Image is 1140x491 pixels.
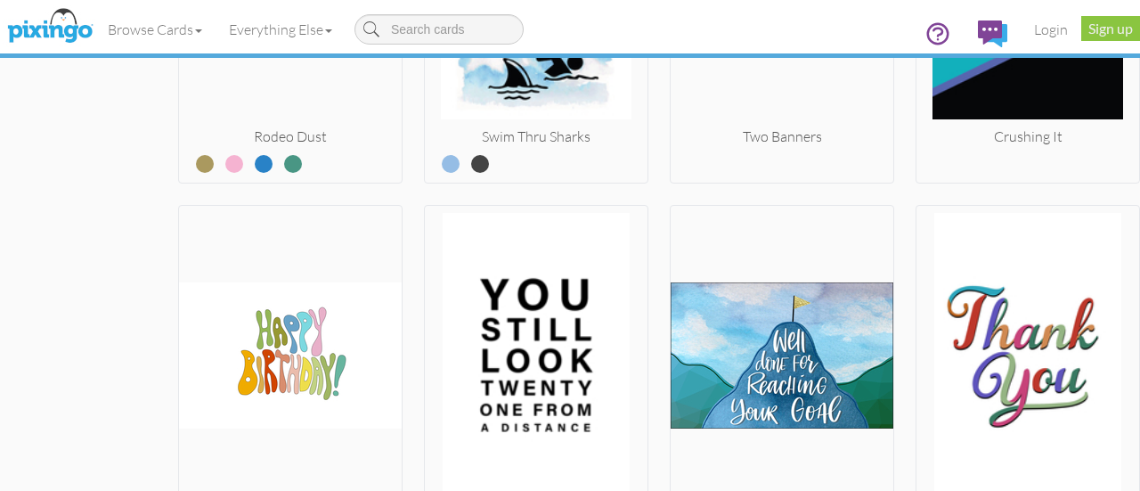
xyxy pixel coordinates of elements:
[354,14,524,45] input: Search cards
[425,127,647,147] div: Swim Thru Sharks
[916,127,1139,147] div: Crushing It
[216,7,346,52] a: Everything Else
[179,127,402,147] div: Rodeo Dust
[3,4,97,49] img: pixingo logo
[1081,16,1140,41] a: Sign up
[671,127,893,147] div: Two Banners
[978,20,1007,47] img: comments.svg
[1021,7,1081,52] a: Login
[94,7,216,52] a: Browse Cards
